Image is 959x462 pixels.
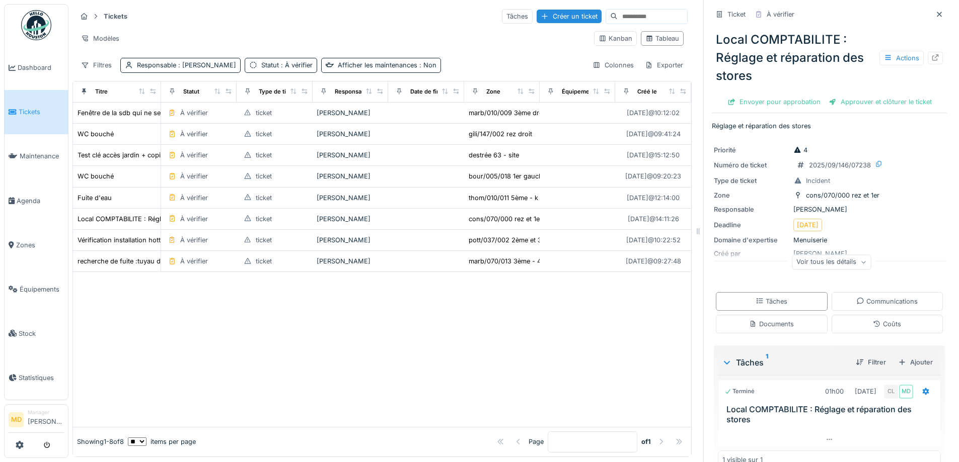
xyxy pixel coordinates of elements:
div: Responsable [714,205,789,214]
a: Dashboard [5,46,68,90]
a: Équipements [5,267,68,311]
div: Test clé accès jardin + copie clé 63 [78,150,185,160]
div: ticket [256,256,272,266]
div: Envoyer pour approbation [723,95,825,109]
div: gili/147/002 rez droit [469,129,532,139]
div: Statut [261,60,313,70]
div: [DATE] @ 14:11:26 [628,214,679,224]
h3: Local COMPTABILITE : Réglage et réparation des stores [726,405,936,424]
div: Fuite d'eau [78,193,112,203]
div: Incident [806,176,830,186]
div: MD [899,385,913,399]
div: CL [884,385,898,399]
div: Équipement [562,87,595,96]
div: Numéro de ticket [714,160,789,170]
a: Statistiques [5,355,68,400]
div: Statut [183,87,199,96]
div: [PERSON_NAME] [317,256,384,266]
a: Agenda [5,178,68,223]
div: Responsable [335,87,370,96]
div: destrée 63 - site [469,150,519,160]
div: ticket [256,214,272,224]
a: Stock [5,311,68,355]
div: Approuver et clôturer le ticket [825,95,936,109]
div: 2025/09/146/07238 [809,160,871,170]
span: : [PERSON_NAME] [176,61,236,69]
div: Responsable [137,60,236,70]
div: Tâches [502,9,533,24]
span: : À vérifier [279,61,313,69]
div: recherche de fuite :tuyau dans le placard compteur [78,256,235,266]
div: 01h00 [825,387,844,396]
div: ticket [256,129,272,139]
li: MD [9,412,24,427]
div: [PERSON_NAME] [317,108,384,118]
div: [DATE] @ 10:12:02 [627,108,680,118]
div: Type de ticket [259,87,298,96]
div: bour/005/018 1er gauche [469,171,546,181]
div: Voir tous les détails [792,255,871,269]
span: Stock [19,329,64,338]
div: Date de fin prévue [410,87,461,96]
div: Fenêtre de la sdb qui ne se ferme pas correctement [78,108,236,118]
div: À vérifier [180,256,208,266]
span: Agenda [17,196,64,206]
span: Équipements [20,285,64,294]
p: Réglage et réparation des stores [712,121,947,131]
div: Coûts [873,319,901,329]
div: 4 [793,145,807,155]
div: ticket [256,193,272,203]
div: À vérifier [180,193,208,203]
div: ticket [256,108,272,118]
div: ticket [256,235,272,245]
div: Documents [749,319,794,329]
div: Priorité [714,145,789,155]
div: À vérifier [180,214,208,224]
div: [PERSON_NAME] [317,150,384,160]
div: Afficher les maintenances [338,60,436,70]
div: Titre [95,87,108,96]
div: WC bouché [78,129,114,139]
div: [DATE] @ 09:27:48 [626,256,681,266]
div: Ticket [727,10,746,19]
div: Communications [856,297,918,306]
div: Tableau [645,34,679,43]
div: À vérifier [180,129,208,139]
div: Kanban [599,34,632,43]
div: À vérifier [767,10,794,19]
div: marb/070/013 3ème - 4 [469,256,541,266]
div: [DATE] @ 12:14:00 [627,193,680,203]
div: Type de ticket [714,176,789,186]
div: Zone [714,191,789,200]
img: Badge_color-CXgf-gQk.svg [21,10,51,40]
div: [DATE] [855,387,876,396]
div: Deadline [714,220,789,230]
div: À vérifier [180,235,208,245]
sup: 1 [766,356,768,368]
div: pott/037/002 2ème et 3ème [469,235,554,245]
div: [DATE] [797,220,819,230]
div: WC bouché [78,171,114,181]
div: Créer un ticket [537,10,602,23]
div: [PERSON_NAME] [317,129,384,139]
div: ticket [256,171,272,181]
div: Page [529,437,544,446]
div: À vérifier [180,150,208,160]
div: [DATE] @ 09:41:24 [626,129,681,139]
span: Maintenance [20,151,64,161]
strong: of 1 [641,437,651,446]
div: Terminé [724,387,755,396]
div: [DATE] @ 10:22:52 [626,235,681,245]
li: [PERSON_NAME] [28,409,64,430]
a: Maintenance [5,134,68,178]
div: [DATE] @ 15:12:50 [627,150,680,160]
div: Menuiserie [714,235,945,245]
div: [PERSON_NAME] [317,171,384,181]
div: Tâches [722,356,848,368]
div: marb/010/009 3ème droit [469,108,547,118]
div: Exporter [640,58,688,72]
div: À vérifier [180,108,208,118]
div: Manager [28,409,64,416]
div: [PERSON_NAME] [317,214,384,224]
div: Modèles [77,31,124,46]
